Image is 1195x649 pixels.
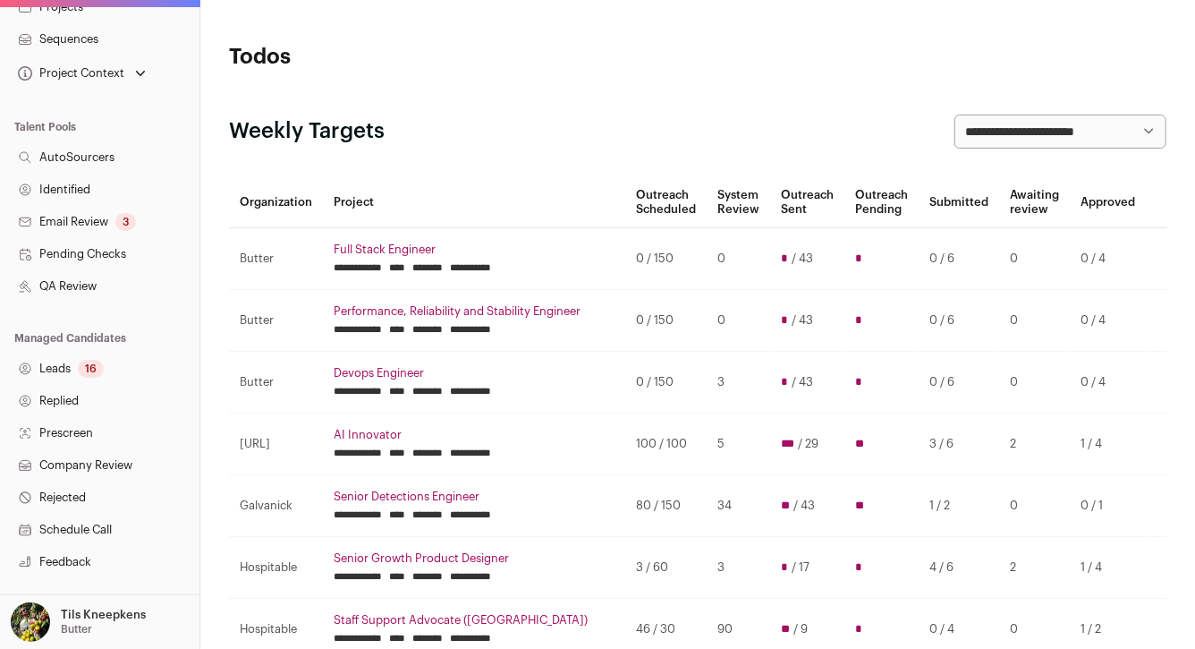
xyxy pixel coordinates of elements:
[792,252,813,266] span: / 43
[7,602,149,642] button: Open dropdown
[707,289,770,351] td: 0
[334,613,614,628] a: Staff Support Advocate ([GEOGRAPHIC_DATA])
[229,474,323,536] td: Galvanick
[1070,351,1146,413] td: 0 / 4
[707,536,770,598] td: 3
[707,227,770,289] td: 0
[999,177,1070,228] th: Awaiting review
[1070,413,1146,474] td: 1 / 4
[1070,289,1146,351] td: 0 / 4
[1070,474,1146,536] td: 0 / 1
[334,428,614,442] a: AI Innovator
[229,227,323,289] td: Butter
[334,490,614,504] a: Senior Detections Engineer
[919,351,999,413] td: 0 / 6
[229,117,385,146] h2: Weekly Targets
[14,66,124,81] div: Project Context
[999,289,1070,351] td: 0
[844,177,919,228] th: Outreach Pending
[229,289,323,351] td: Butter
[919,413,999,474] td: 3 / 6
[999,351,1070,413] td: 0
[229,177,323,228] th: Organization
[229,536,323,598] td: Hospitable
[323,177,625,228] th: Project
[919,474,999,536] td: 1 / 2
[792,313,813,328] span: / 43
[707,474,770,536] td: 34
[707,413,770,474] td: 5
[919,177,999,228] th: Submitted
[999,227,1070,289] td: 0
[798,437,818,451] span: / 29
[625,177,707,228] th: Outreach Scheduled
[625,536,707,598] td: 3 / 60
[229,351,323,413] td: Butter
[625,227,707,289] td: 0 / 150
[229,43,541,72] h1: Todos
[919,289,999,351] td: 0 / 6
[707,177,770,228] th: System Review
[78,360,104,378] div: 16
[793,622,808,636] span: / 9
[999,536,1070,598] td: 2
[770,177,844,228] th: Outreach Sent
[334,243,614,257] a: Full Stack Engineer
[1070,536,1146,598] td: 1 / 4
[625,474,707,536] td: 80 / 150
[792,375,813,389] span: / 43
[61,622,92,636] p: Butter
[334,304,614,319] a: Performance, Reliability and Stability Engineer
[1070,177,1146,228] th: Approved
[792,560,809,575] span: / 17
[115,213,136,231] div: 3
[793,499,815,513] span: / 43
[999,413,1070,474] td: 2
[229,413,323,474] td: [URL]
[625,289,707,351] td: 0 / 150
[61,608,146,622] p: Tils Kneepkens
[334,551,614,566] a: Senior Growth Product Designer
[334,366,614,380] a: Devops Engineer
[625,413,707,474] td: 100 / 100
[11,602,50,642] img: 6689865-medium_jpg
[625,351,707,413] td: 0 / 150
[707,351,770,413] td: 3
[14,61,149,86] button: Open dropdown
[1070,227,1146,289] td: 0 / 4
[919,536,999,598] td: 4 / 6
[999,474,1070,536] td: 0
[919,227,999,289] td: 0 / 6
